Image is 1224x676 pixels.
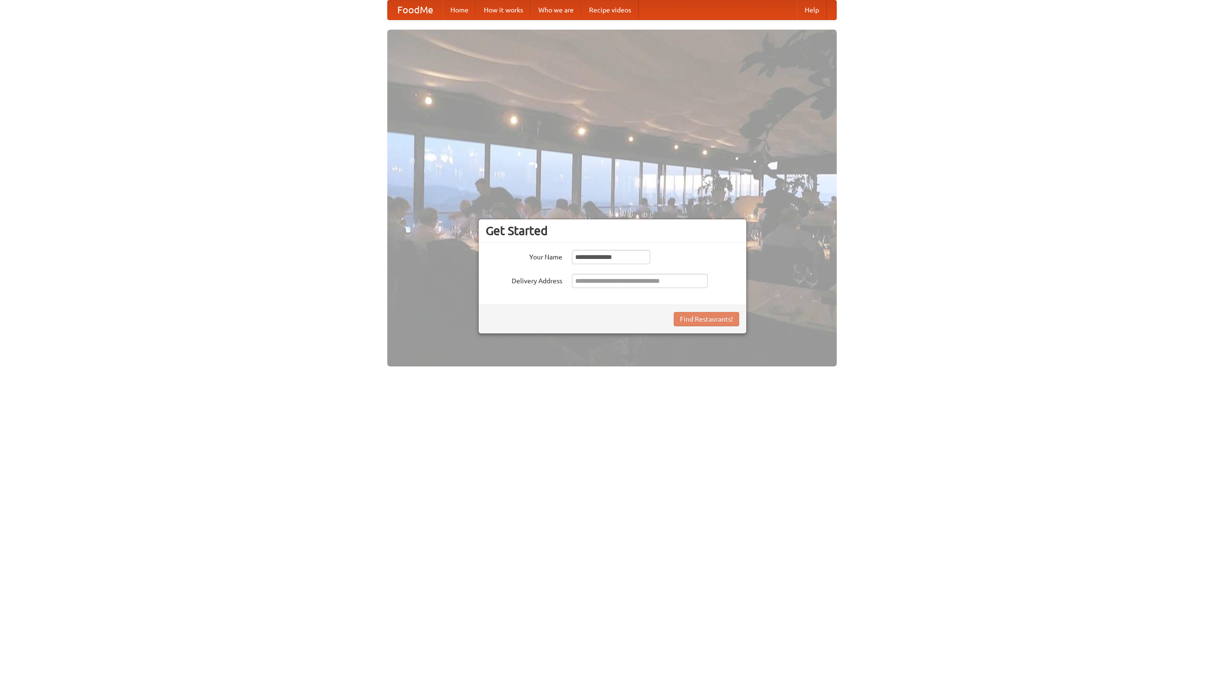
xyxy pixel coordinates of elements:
a: Home [443,0,476,20]
label: Delivery Address [486,274,562,286]
label: Your Name [486,250,562,262]
h3: Get Started [486,224,739,238]
a: FoodMe [388,0,443,20]
a: Help [797,0,827,20]
a: Recipe videos [581,0,639,20]
a: Who we are [531,0,581,20]
a: How it works [476,0,531,20]
button: Find Restaurants! [674,312,739,326]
